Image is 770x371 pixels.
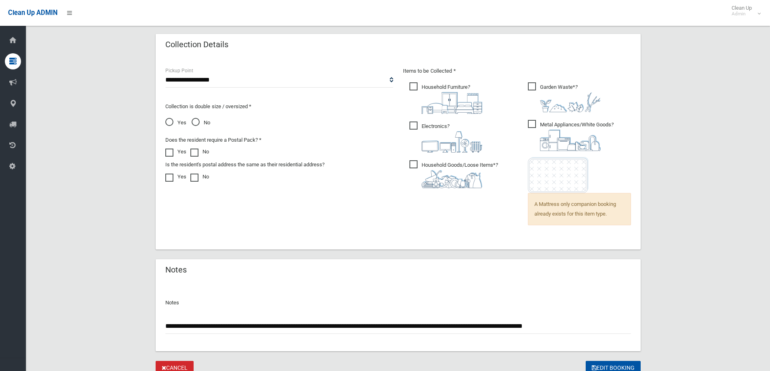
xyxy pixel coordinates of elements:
[540,130,601,151] img: 36c1b0289cb1767239cdd3de9e694f19.png
[409,122,482,153] span: Electronics
[156,262,196,278] header: Notes
[165,172,186,182] label: Yes
[540,122,614,151] i: ?
[409,82,482,114] span: Household Furniture
[422,123,482,153] i: ?
[422,162,498,188] i: ?
[540,84,601,112] i: ?
[190,172,209,182] label: No
[528,193,631,225] span: A Mattress only companion booking already exists for this item type.
[403,66,631,76] p: Items to be Collected *
[165,102,393,111] p: Collection is double size / oversized *
[165,298,631,308] p: Notes
[165,135,262,145] label: Does the resident require a Postal Pack? *
[422,92,482,114] img: aa9efdbe659d29b613fca23ba79d85cb.png
[409,160,498,188] span: Household Goods/Loose Items*
[422,84,482,114] i: ?
[540,92,601,112] img: 4fd8a5c772b2c999c83690221e5242e0.png
[190,147,209,157] label: No
[165,147,186,157] label: Yes
[422,170,482,188] img: b13cc3517677393f34c0a387616ef184.png
[8,9,57,17] span: Clean Up ADMIN
[156,37,238,52] header: Collection Details
[528,82,601,112] span: Garden Waste*
[732,11,752,17] small: Admin
[528,120,614,151] span: Metal Appliances/White Goods
[728,5,760,17] span: Clean Up
[422,131,482,153] img: 394712a680b73dbc3d2a6a3a7ffe5a07.png
[528,157,589,193] img: e7408bece873d2c1783593a074e5cb2f.png
[192,118,210,128] span: No
[165,118,186,128] span: Yes
[165,160,325,170] label: Is the resident's postal address the same as their residential address?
